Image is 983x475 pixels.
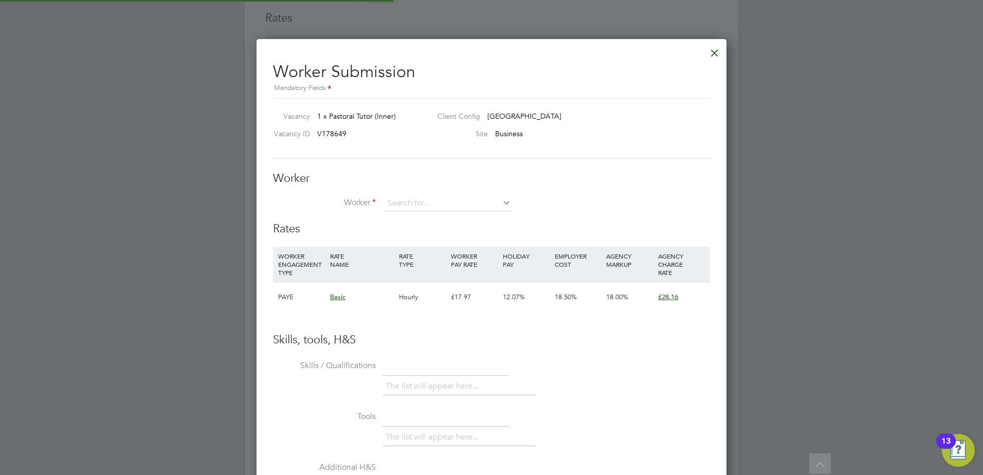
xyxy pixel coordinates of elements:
div: WORKER PAY RATE [448,247,500,273]
label: Site [429,129,488,138]
span: £28.16 [658,293,678,301]
li: The list will appear here... [386,430,483,444]
span: 18.50% [555,293,577,301]
span: 1 x Pastoral Tutor (Inner) [317,112,396,121]
span: 12.07% [503,293,525,301]
label: Vacancy [269,112,310,121]
div: AGENCY CHARGE RATE [656,247,707,282]
div: RATE NAME [327,247,396,273]
span: 18.00% [606,293,628,301]
div: £17.97 [448,282,500,312]
input: Search for... [384,196,511,211]
div: EMPLOYER COST [552,247,604,273]
div: HOLIDAY PAY [500,247,552,273]
div: PAYE [276,282,327,312]
label: Tools [273,411,376,422]
div: 13 [941,441,951,454]
span: [GEOGRAPHIC_DATA] [487,112,561,121]
h3: Rates [273,222,710,236]
h3: Worker [273,171,710,186]
label: Skills / Qualifications [273,360,376,371]
label: Vacancy ID [269,129,310,138]
span: Business [495,129,523,138]
li: The list will appear here... [386,379,483,393]
div: WORKER ENGAGEMENT TYPE [276,247,327,282]
div: AGENCY MARKUP [604,247,656,273]
label: Client Config [429,112,480,121]
h2: Worker Submission [273,53,710,94]
button: Open Resource Center, 13 new notifications [942,434,975,467]
div: Mandatory Fields [273,83,710,94]
label: Additional H&S [273,462,376,473]
div: Hourly [396,282,448,312]
span: V178649 [317,129,347,138]
div: RATE TYPE [396,247,448,273]
h3: Skills, tools, H&S [273,333,710,348]
label: Worker [273,197,376,208]
span: Basic [330,293,345,301]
